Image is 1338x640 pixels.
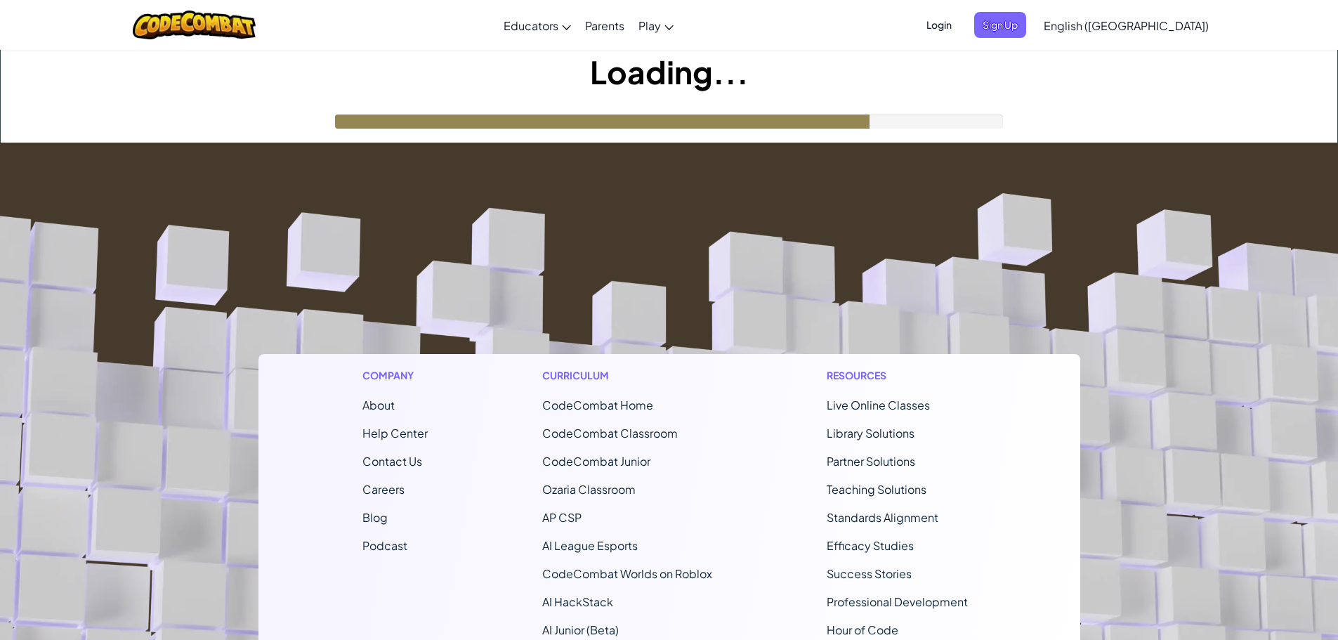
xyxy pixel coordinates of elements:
[362,538,407,553] a: Podcast
[974,12,1026,38] button: Sign Up
[542,482,636,497] a: Ozaria Classroom
[631,6,681,44] a: Play
[362,454,422,469] span: Contact Us
[362,510,388,525] a: Blog
[827,538,914,553] a: Efficacy Studies
[542,368,712,383] h1: Curriculum
[542,622,619,637] a: AI Junior (Beta)
[827,368,976,383] h1: Resources
[133,11,256,39] img: CodeCombat logo
[638,18,661,33] span: Play
[542,454,650,469] a: CodeCombat Junior
[1,50,1337,93] h1: Loading...
[918,12,960,38] button: Login
[542,566,712,581] a: CodeCombat Worlds on Roblox
[362,482,405,497] a: Careers
[827,622,898,637] a: Hour of Code
[827,426,914,440] a: Library Solutions
[362,426,428,440] a: Help Center
[827,482,926,497] a: Teaching Solutions
[827,566,912,581] a: Success Stories
[542,594,613,609] a: AI HackStack
[362,368,428,383] h1: Company
[827,594,968,609] a: Professional Development
[542,510,582,525] a: AP CSP
[542,538,638,553] a: AI League Esports
[542,398,653,412] span: CodeCombat Home
[1044,18,1209,33] span: English ([GEOGRAPHIC_DATA])
[1037,6,1216,44] a: English ([GEOGRAPHIC_DATA])
[542,426,678,440] a: CodeCombat Classroom
[504,18,558,33] span: Educators
[827,510,938,525] a: Standards Alignment
[362,398,395,412] a: About
[827,454,915,469] a: Partner Solutions
[578,6,631,44] a: Parents
[497,6,578,44] a: Educators
[827,398,930,412] a: Live Online Classes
